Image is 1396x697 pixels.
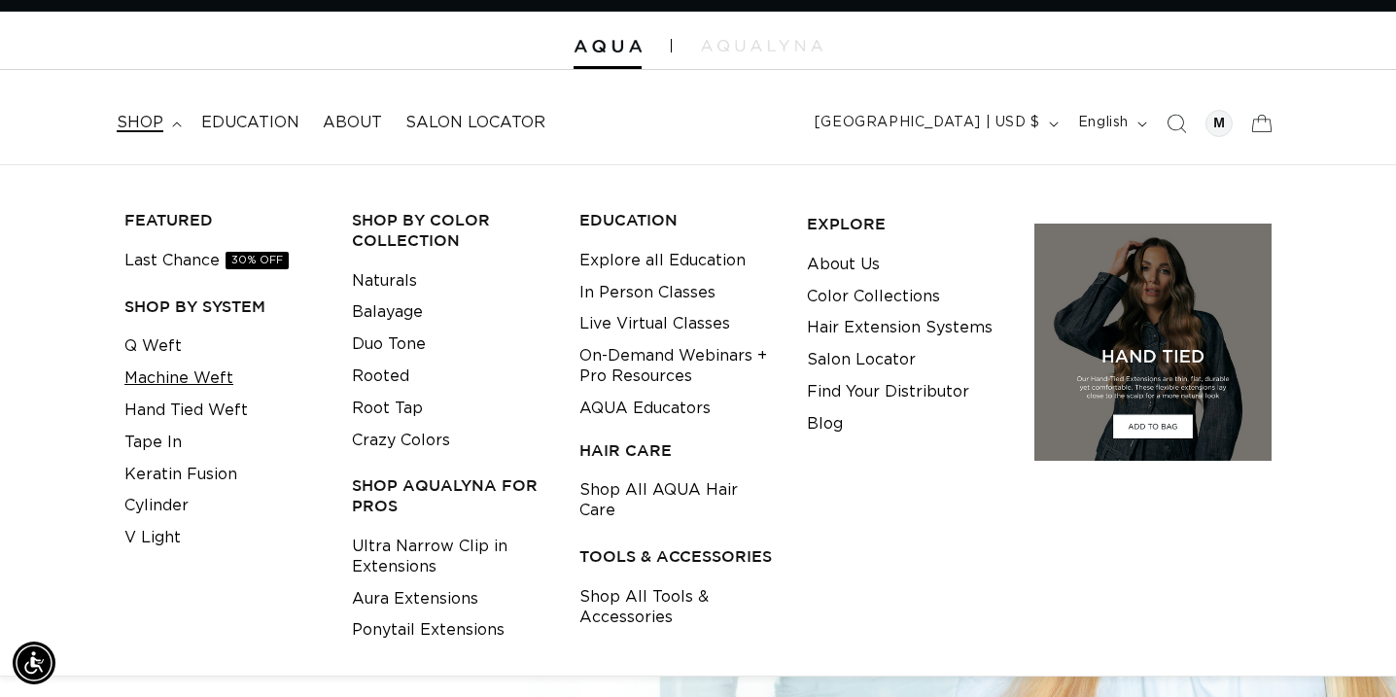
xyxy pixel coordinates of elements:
a: Crazy Colors [352,425,450,457]
a: Naturals [352,265,417,297]
a: Blog [807,408,843,440]
img: aqualyna.com [701,40,822,52]
a: Rooted [352,361,409,393]
a: About [311,101,394,145]
a: Hair Extension Systems [807,312,993,344]
h3: FEATURED [124,210,322,230]
div: Accessibility Menu [13,642,55,684]
a: Aura Extensions [352,583,478,615]
span: 30% OFF [226,252,289,269]
button: [GEOGRAPHIC_DATA] | USD $ [803,105,1066,142]
span: shop [117,113,163,133]
a: Machine Weft [124,363,233,395]
a: In Person Classes [579,277,715,309]
a: AQUA Educators [579,393,711,425]
a: Ponytail Extensions [352,614,505,646]
a: Salon Locator [394,101,557,145]
a: Duo Tone [352,329,426,361]
img: Aqua Hair Extensions [574,40,642,53]
h3: SHOP BY SYSTEM [124,296,322,317]
a: Q Weft [124,331,182,363]
a: Hand Tied Weft [124,395,248,427]
summary: shop [105,101,190,145]
span: English [1078,113,1129,133]
a: Root Tap [352,393,423,425]
span: Education [201,113,299,133]
a: Color Collections [807,281,940,313]
span: About [323,113,382,133]
iframe: Chat Widget [1299,604,1396,697]
a: Last Chance30% OFF [124,245,289,277]
span: Salon Locator [405,113,545,133]
h3: Shop by Color Collection [352,210,549,251]
a: Salon Locator [807,344,916,376]
h3: TOOLS & ACCESSORIES [579,546,777,567]
a: V Light [124,522,181,554]
a: Live Virtual Classes [579,308,730,340]
h3: HAIR CARE [579,440,777,461]
a: On-Demand Webinars + Pro Resources [579,340,777,393]
a: Shop All Tools & Accessories [579,581,777,634]
a: About Us [807,249,880,281]
h3: EXPLORE [807,214,1004,234]
a: Find Your Distributor [807,376,969,408]
h3: EDUCATION [579,210,777,230]
summary: Search [1155,102,1198,145]
a: Education [190,101,311,145]
h3: Shop AquaLyna for Pros [352,475,549,516]
a: Cylinder [124,490,189,522]
button: English [1066,105,1155,142]
a: Balayage [352,296,423,329]
a: Explore all Education [579,245,746,277]
a: Shop All AQUA Hair Care [579,474,777,527]
a: Keratin Fusion [124,459,237,491]
span: [GEOGRAPHIC_DATA] | USD $ [815,113,1040,133]
a: Ultra Narrow Clip in Extensions [352,531,549,583]
a: Tape In [124,427,182,459]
